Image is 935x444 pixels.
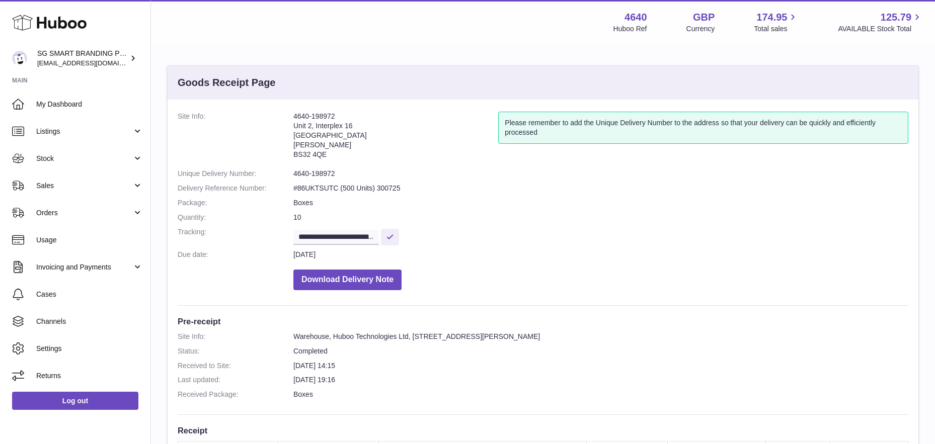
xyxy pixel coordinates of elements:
span: Invoicing and Payments [36,262,132,272]
dt: Site Info: [178,112,293,164]
dd: 10 [293,213,908,222]
a: 174.95 Total sales [754,11,799,34]
a: Log out [12,392,138,410]
span: Channels [36,317,143,326]
dt: Delivery Reference Number: [178,184,293,193]
dt: Tracking: [178,227,293,245]
dt: Last updated: [178,375,293,385]
dd: Boxes [293,198,908,208]
span: 125.79 [881,11,911,24]
span: Usage [36,235,143,245]
span: 174.95 [756,11,787,24]
dd: [DATE] 14:15 [293,361,908,371]
span: Total sales [754,24,799,34]
div: Currency [686,24,715,34]
dt: Package: [178,198,293,208]
strong: 4640 [625,11,647,24]
span: Cases [36,290,143,299]
dd: [DATE] 19:16 [293,375,908,385]
dt: Quantity: [178,213,293,222]
a: 125.79 AVAILABLE Stock Total [838,11,923,34]
button: Download Delivery Note [293,270,402,290]
span: [EMAIL_ADDRESS][DOMAIN_NAME] [37,59,148,67]
dt: Received to Site: [178,361,293,371]
span: My Dashboard [36,100,143,109]
dt: Status: [178,346,293,356]
dd: 4640-198972 [293,169,908,179]
dt: Unique Delivery Number: [178,169,293,179]
span: Returns [36,371,143,381]
strong: GBP [693,11,715,24]
address: 4640-198972 Unit 2, Interplex 16 [GEOGRAPHIC_DATA] [PERSON_NAME] BS32 4QE [293,112,498,164]
dt: Received Package: [178,390,293,399]
div: Huboo Ref [613,24,647,34]
img: uktopsmileshipping@gmail.com [12,51,27,66]
span: Listings [36,127,132,136]
dd: Boxes [293,390,908,399]
span: Stock [36,154,132,163]
dt: Site Info: [178,332,293,341]
div: Please remember to add the Unique Delivery Number to the address so that your delivery can be qui... [498,112,908,144]
h3: Pre-receipt [178,316,908,327]
dd: Warehouse, Huboo Technologies Ltd, [STREET_ADDRESS][PERSON_NAME] [293,332,908,341]
span: Sales [36,181,132,191]
div: SG SMART BRANDING PTE. LTD. [37,49,128,68]
span: Settings [36,344,143,353]
dt: Due date: [178,250,293,259]
dd: #86UKTSUTC (500 Units) 300725 [293,184,908,193]
h3: Goods Receipt Page [178,76,276,90]
h3: Receipt [178,425,908,436]
span: Orders [36,208,132,218]
dd: [DATE] [293,250,908,259]
span: AVAILABLE Stock Total [838,24,923,34]
dd: Completed [293,346,908,356]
